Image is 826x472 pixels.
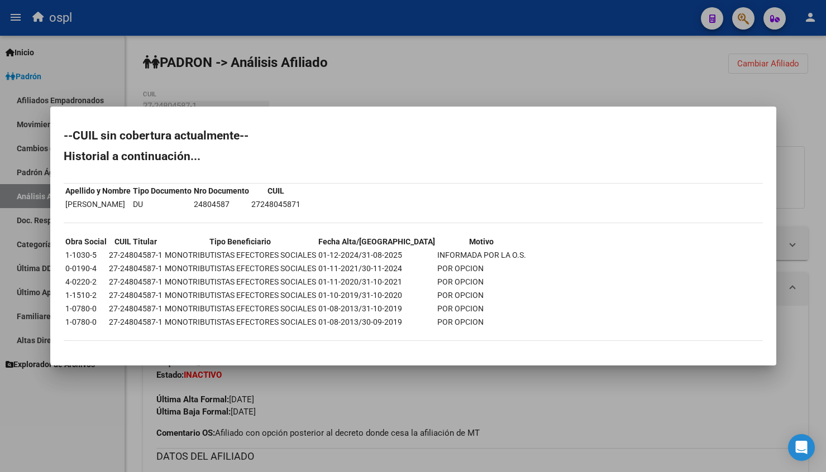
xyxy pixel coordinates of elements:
[437,262,527,274] td: POR OPCION
[318,235,436,248] th: Fecha Alta/[GEOGRAPHIC_DATA]
[193,198,250,210] td: 24804587
[437,276,527,288] td: POR OPCION
[318,316,436,328] td: 01-08-2013/30-09-2019
[65,262,107,274] td: 0-0190-4
[164,276,317,288] td: MONOTRIBUTISTAS EFECTORES SOCIALES
[164,262,317,274] td: MONOTRIBUTISTAS EFECTORES SOCIALES
[251,198,301,210] td: 27248045871
[65,249,107,261] td: 1-1030-5
[132,198,192,210] td: DU
[65,235,107,248] th: Obra Social
[437,316,527,328] td: POR OPCION
[318,249,436,261] td: 01-12-2024/31-08-2025
[108,316,163,328] td: 27-24804587-1
[65,185,131,197] th: Apellido y Nombre
[788,434,815,461] div: Open Intercom Messenger
[65,302,107,315] td: 1-0780-0
[108,302,163,315] td: 27-24804587-1
[65,289,107,301] td: 1-1510-2
[437,249,527,261] td: INFORMADA POR LA O.S.
[108,276,163,288] td: 27-24804587-1
[108,262,163,274] td: 27-24804587-1
[318,289,436,301] td: 01-10-2019/31-10-2020
[108,289,163,301] td: 27-24804587-1
[64,151,763,162] h2: Historial a continuación...
[437,302,527,315] td: POR OPCION
[132,185,192,197] th: Tipo Documento
[437,235,527,248] th: Motivo
[65,198,131,210] td: [PERSON_NAME]
[65,276,107,288] td: 4-0220-2
[164,316,317,328] td: MONOTRIBUTISTAS EFECTORES SOCIALES
[164,289,317,301] td: MONOTRIBUTISTAS EFECTORES SOCIALES
[164,302,317,315] td: MONOTRIBUTISTAS EFECTORES SOCIALES
[251,185,301,197] th: CUIL
[437,289,527,301] td: POR OPCION
[318,276,436,288] td: 01-11-2020/31-10-2021
[108,249,163,261] td: 27-24804587-1
[164,235,317,248] th: Tipo Beneficiario
[108,235,163,248] th: CUIL Titular
[164,249,317,261] td: MONOTRIBUTISTAS EFECTORES SOCIALES
[65,316,107,328] td: 1-0780-0
[318,262,436,274] td: 01-11-2021/30-11-2024
[64,130,763,141] h2: --CUIL sin cobertura actualmente--
[318,302,436,315] td: 01-08-2013/31-10-2019
[193,185,250,197] th: Nro Documento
